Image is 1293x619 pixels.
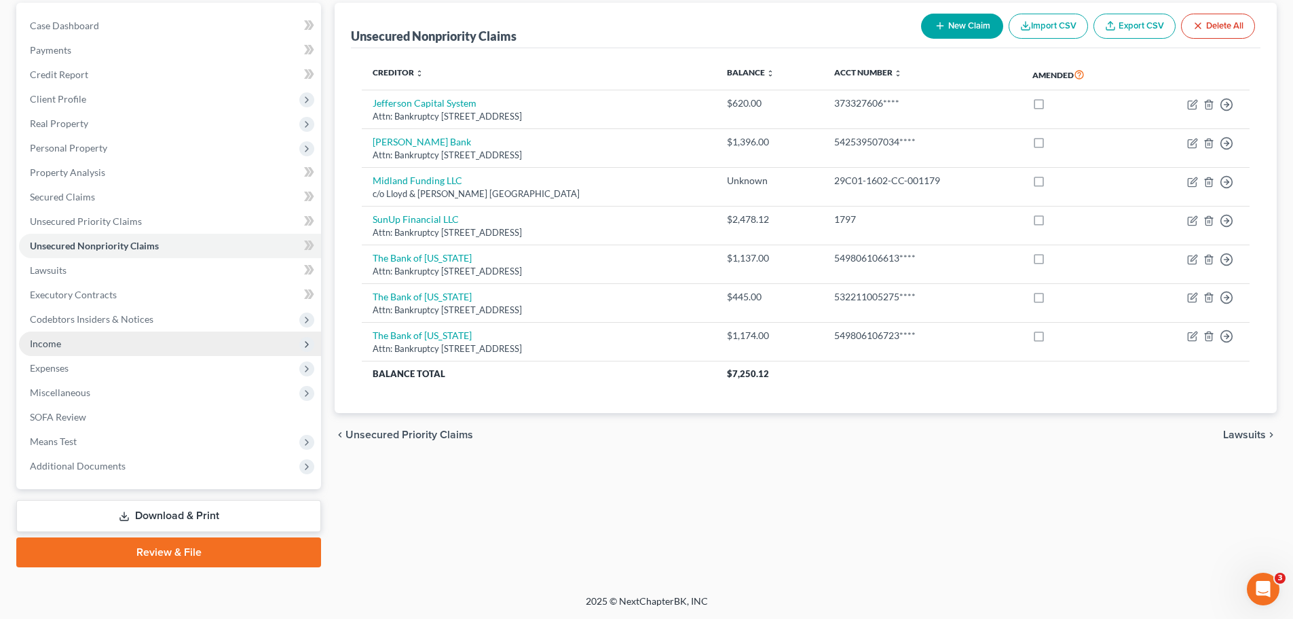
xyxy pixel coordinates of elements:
span: Income [30,338,61,349]
a: Secured Claims [19,185,321,209]
a: Acct Number unfold_more [834,67,902,77]
span: Miscellaneous [30,387,90,398]
i: unfold_more [766,69,774,77]
span: Case Dashboard [30,20,99,31]
div: $1,396.00 [727,135,812,149]
div: $445.00 [727,290,812,304]
a: Export CSV [1093,14,1176,39]
div: $620.00 [727,96,812,110]
a: SOFA Review [19,405,321,429]
span: $7,250.12 [727,368,769,379]
i: chevron_right [1266,429,1277,440]
i: unfold_more [894,69,902,77]
span: Lawsuits [30,264,67,276]
div: Attn: Bankruptcy [STREET_ADDRESS] [373,149,705,162]
th: Balance Total [362,361,716,386]
span: Property Analysis [30,166,105,178]
a: Executory Contracts [19,283,321,307]
span: Secured Claims [30,191,95,202]
button: New Claim [921,14,1003,39]
div: 1797 [834,213,1010,226]
a: Midland Funding LLC [373,175,462,186]
a: SunUp Financial LLC [373,213,459,225]
span: Executory Contracts [30,289,117,300]
span: 3 [1275,573,1286,584]
div: Attn: Bankruptcy [STREET_ADDRESS] [373,265,705,278]
iframe: Intercom live chat [1247,573,1279,605]
span: Additional Documents [30,460,126,472]
a: The Bank of [US_STATE] [373,291,472,302]
a: Unsecured Nonpriority Claims [19,234,321,258]
th: Amended [1022,59,1136,90]
a: Download & Print [16,500,321,532]
i: chevron_left [335,429,345,440]
span: Client Profile [30,93,86,105]
div: $1,174.00 [727,329,812,342]
i: unfold_more [415,69,424,77]
span: Real Property [30,118,88,129]
a: Jefferson Capital System [373,97,476,109]
a: The Bank of [US_STATE] [373,252,472,264]
span: Unsecured Priority Claims [30,215,142,227]
a: Review & File [16,537,321,567]
a: Balance unfold_more [727,67,774,77]
button: Lawsuits chevron_right [1223,429,1277,440]
div: Attn: Bankruptcy [STREET_ADDRESS] [373,110,705,123]
span: Unsecured Nonpriority Claims [30,240,159,251]
a: Creditor unfold_more [373,67,424,77]
div: Attn: Bankruptcy [STREET_ADDRESS] [373,304,705,317]
a: The Bank of [US_STATE] [373,330,472,341]
span: Means Test [30,436,77,447]
a: Unsecured Priority Claims [19,209,321,234]
span: Payments [30,44,71,56]
span: Expenses [30,362,69,374]
span: SOFA Review [30,411,86,423]
a: [PERSON_NAME] Bank [373,136,471,147]
a: Payments [19,38,321,63]
div: 29C01-1602-CC-001179 [834,174,1010,188]
div: Unknown [727,174,812,188]
div: Attn: Bankruptcy [STREET_ADDRESS] [373,342,705,355]
div: $2,478.12 [727,213,812,226]
a: Lawsuits [19,258,321,283]
div: c/o Lloyd & [PERSON_NAME] [GEOGRAPHIC_DATA] [373,188,705,200]
a: Property Analysis [19,160,321,185]
button: Delete All [1181,14,1255,39]
button: chevron_left Unsecured Priority Claims [335,429,473,440]
div: Attn: Bankruptcy [STREET_ADDRESS] [373,226,705,239]
span: Personal Property [30,142,107,154]
div: 2025 © NextChapterBK, INC [260,595,1034,619]
span: Credit Report [30,69,88,80]
a: Case Dashboard [19,14,321,38]
div: Unsecured Nonpriority Claims [351,28,517,44]
div: $1,137.00 [727,251,812,265]
span: Codebtors Insiders & Notices [30,313,153,325]
button: Import CSV [1009,14,1088,39]
a: Credit Report [19,63,321,87]
span: Lawsuits [1223,429,1266,440]
span: Unsecured Priority Claims [345,429,473,440]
